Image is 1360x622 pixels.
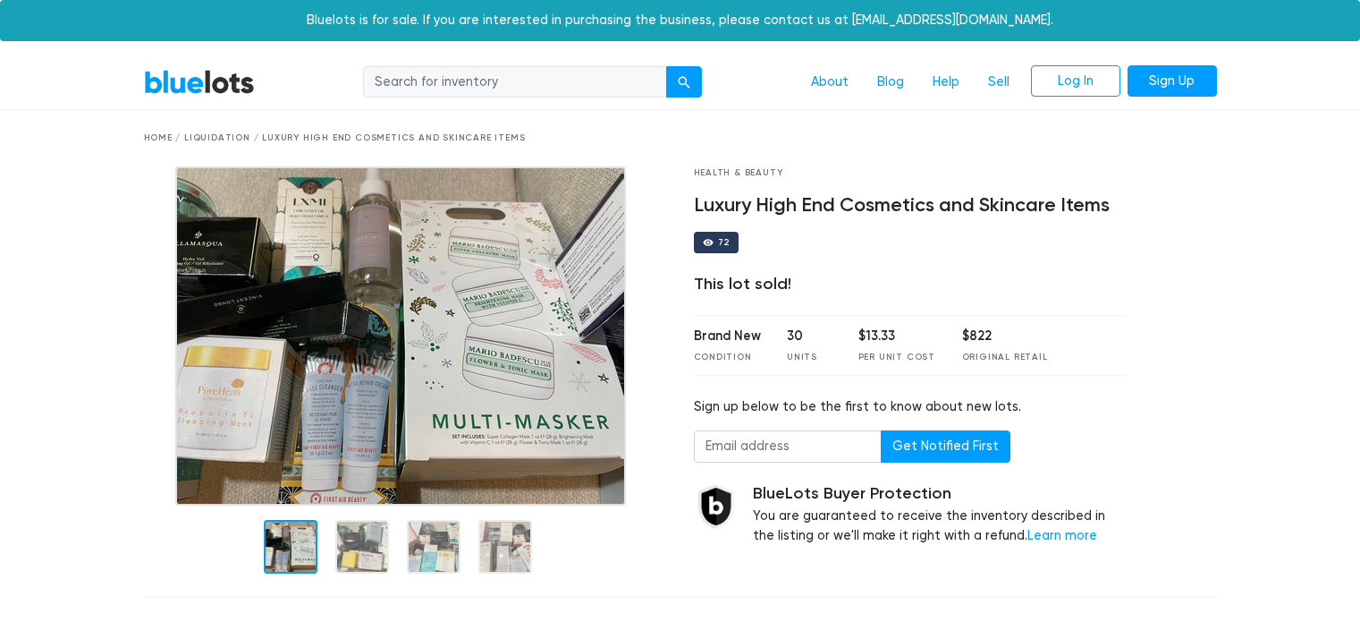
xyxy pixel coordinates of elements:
div: 72 [718,238,731,247]
h5: BlueLots Buyer Protection [753,484,1126,504]
div: 30 [787,327,832,346]
img: 68cf89f4-adaf-4dea-b13b-82e5801b5fe9-1612653866.jpeg [175,166,626,506]
img: buyer_protection_shield-3b65640a83011c7d3ede35a8e5a80bfdfaa6a97447f0071c1475b91a4b0b3d01.png [694,484,739,529]
a: Sell [974,65,1024,99]
a: Sign Up [1128,65,1217,98]
div: Original Retail [962,351,1048,364]
div: Home / Liquidation / Luxury High End Cosmetics and Skincare Items [144,132,1217,145]
a: Log In [1031,65,1120,98]
a: Learn more [1027,528,1097,543]
input: Search for inventory [363,66,667,98]
div: Brand New [694,327,761,346]
a: About [797,65,863,99]
h4: Luxury High End Cosmetics and Skincare Items [694,194,1126,217]
div: Units [787,351,832,364]
input: Email address [694,430,882,463]
div: Health & Beauty [694,166,1126,180]
button: Get Notified First [881,430,1010,463]
div: Per Unit Cost [858,351,935,364]
div: $822 [962,327,1048,346]
div: $13.33 [858,327,935,346]
div: Sign up below to be the first to know about new lots. [694,397,1126,417]
a: Help [918,65,974,99]
div: This lot sold! [694,275,1126,294]
a: BlueLots [144,69,255,95]
a: Blog [863,65,918,99]
div: You are guaranteed to receive the inventory described in the listing or we'll make it right with ... [753,484,1126,546]
div: Condition [694,351,761,364]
